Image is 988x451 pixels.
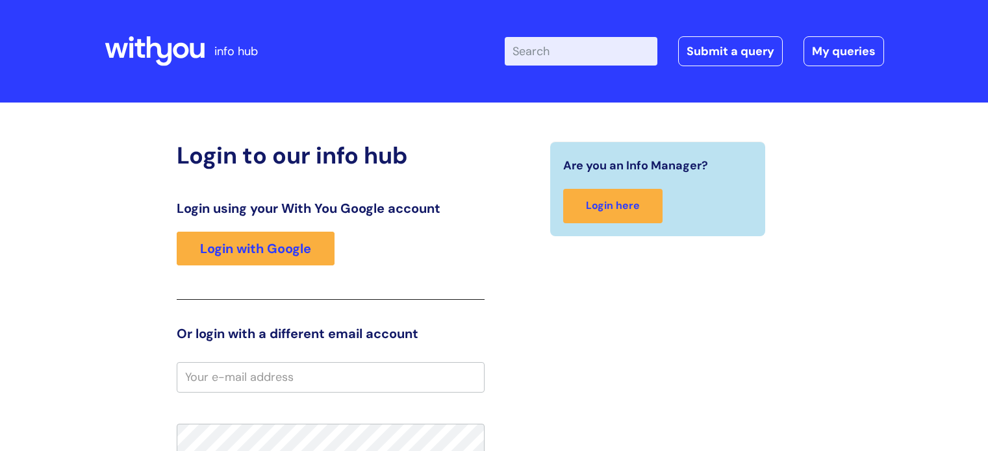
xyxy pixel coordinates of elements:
[804,36,884,66] a: My queries
[505,37,657,66] input: Search
[177,201,485,216] h3: Login using your With You Google account
[214,41,258,62] p: info hub
[563,155,708,176] span: Are you an Info Manager?
[177,326,485,341] h3: Or login with a different email account
[177,362,485,392] input: Your e-mail address
[177,141,485,169] h2: Login to our info hub
[177,232,335,265] a: Login with Google
[678,36,783,66] a: Submit a query
[563,189,663,223] a: Login here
